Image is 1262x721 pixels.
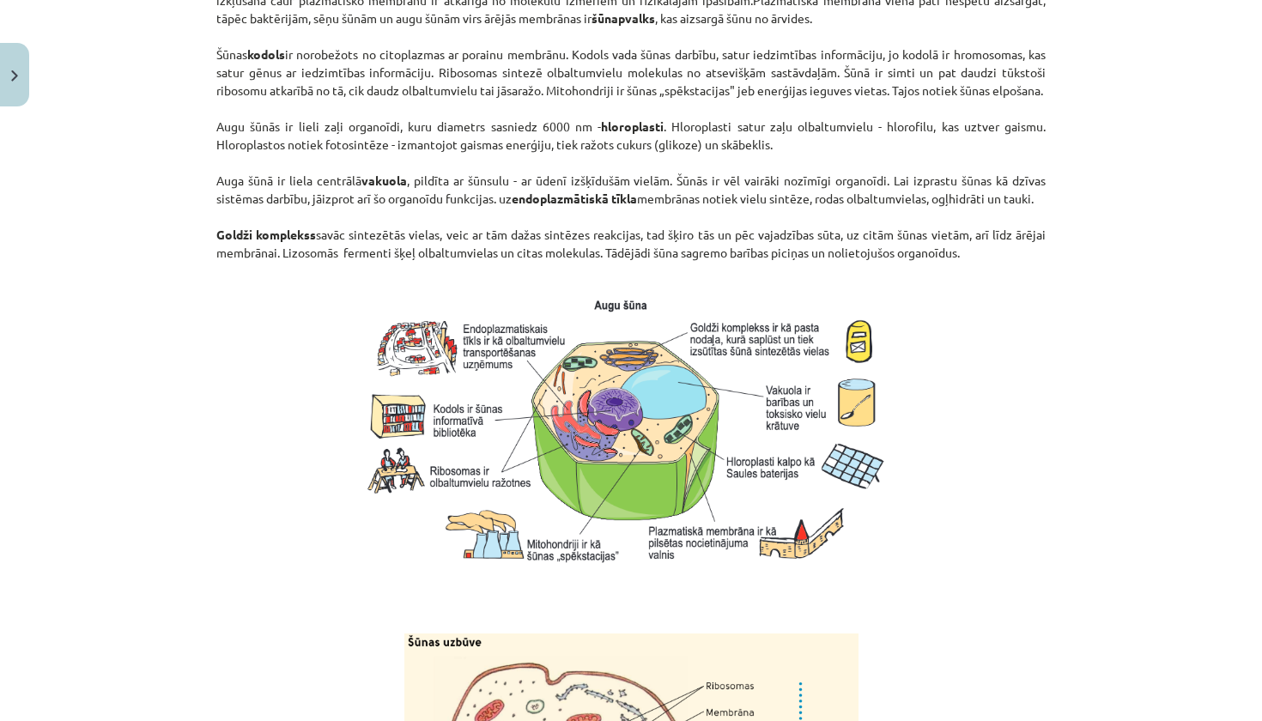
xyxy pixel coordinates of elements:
strong: endoplazmātiskā tīkla [512,191,637,206]
strong: kodols [247,46,285,62]
strong: hloroplasti [601,118,664,134]
img: icon-close-lesson-0947bae3869378f0d4975bcd49f059093ad1ed9edebbc8119c70593378902aed.svg [11,70,18,82]
strong: šūnapvalks [592,10,655,26]
strong: Goldži komplekss [216,227,316,242]
strong: vakuola [361,173,407,188]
